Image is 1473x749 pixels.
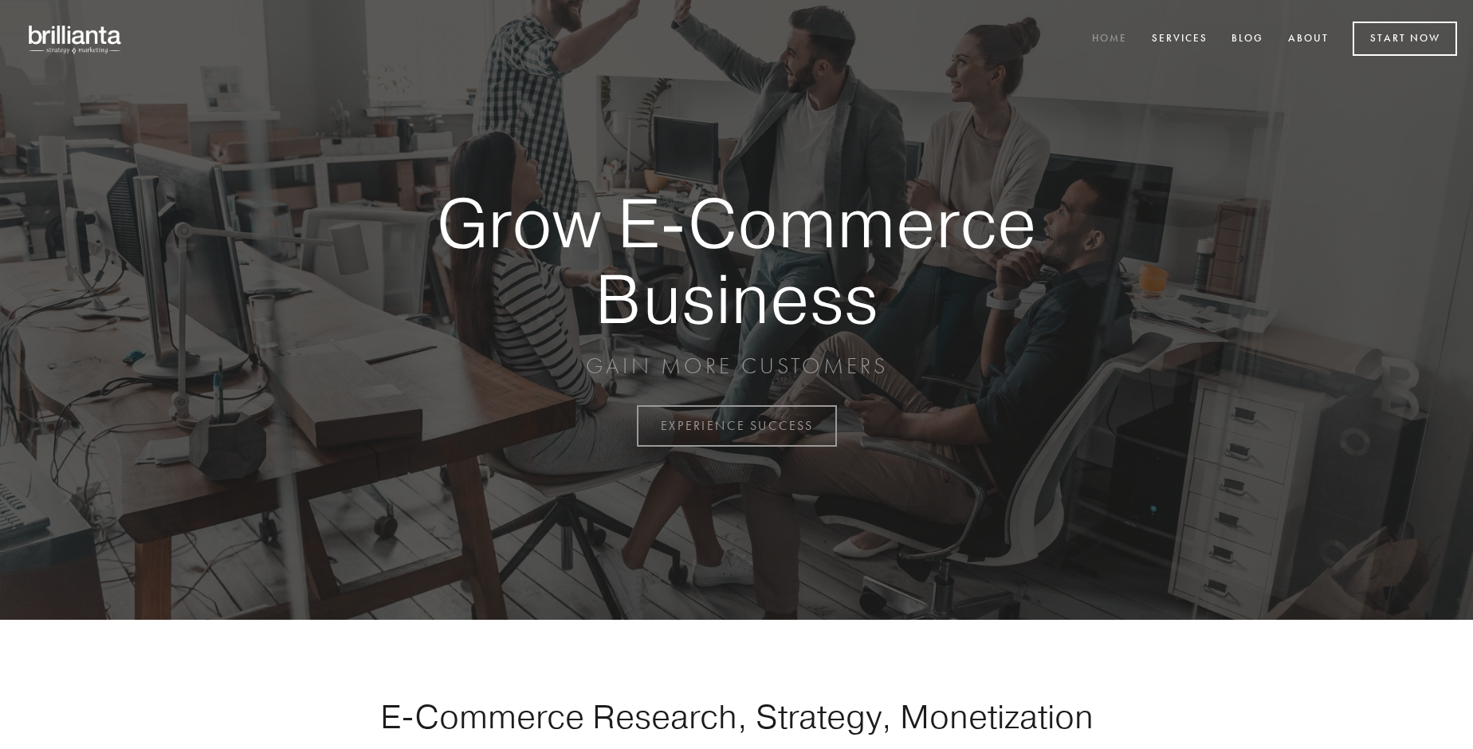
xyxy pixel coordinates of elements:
img: brillianta - research, strategy, marketing [16,16,136,62]
h1: E-Commerce Research, Strategy, Monetization [330,696,1143,736]
a: About [1278,26,1339,53]
strong: Grow E-Commerce Business [381,185,1092,336]
p: GAIN MORE CUSTOMERS [381,352,1092,380]
a: Blog [1221,26,1274,53]
a: Start Now [1353,22,1457,56]
a: Home [1082,26,1137,53]
a: Services [1141,26,1218,53]
a: EXPERIENCE SUCCESS [637,405,837,447]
